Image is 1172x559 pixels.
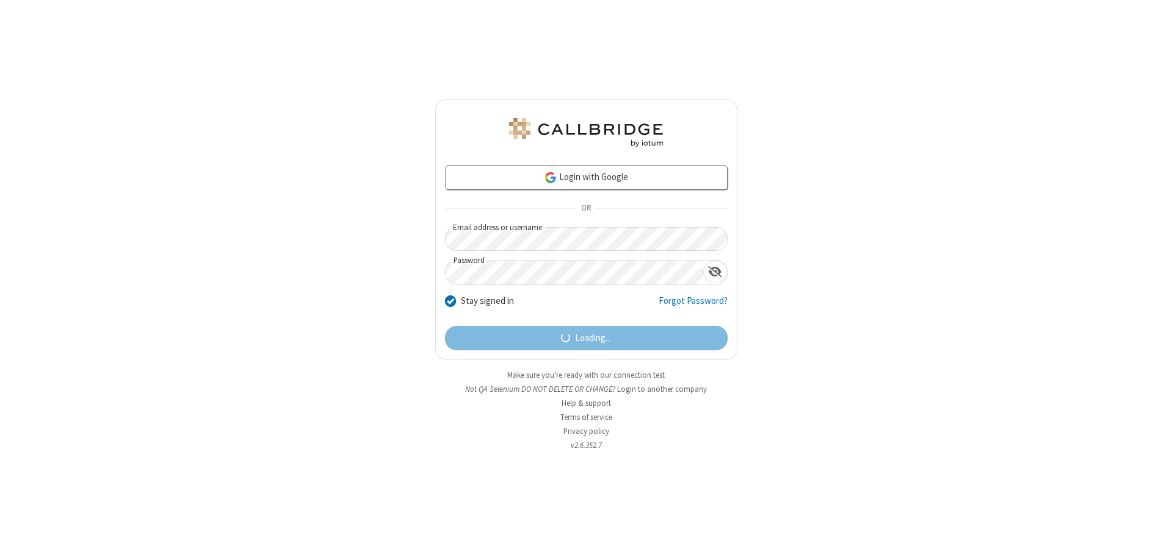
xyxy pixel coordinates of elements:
span: OR [576,200,596,217]
label: Stay signed in [461,294,514,308]
span: Loading... [575,331,611,345]
input: Email address or username [445,227,728,251]
a: Forgot Password? [659,294,728,317]
img: QA Selenium DO NOT DELETE OR CHANGE [507,118,665,147]
a: Terms of service [560,412,612,422]
img: google-icon.png [544,171,557,184]
a: Help & support [562,398,611,408]
div: Show password [703,261,727,283]
a: Privacy policy [563,426,609,436]
a: Make sure you're ready with our connection test [507,370,665,380]
a: Login with Google [445,165,728,190]
button: Login to another company [617,383,707,395]
button: Loading... [445,326,728,350]
li: v2.6.352.7 [435,439,737,451]
input: Password [446,261,703,284]
li: Not QA Selenium DO NOT DELETE OR CHANGE? [435,383,737,395]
